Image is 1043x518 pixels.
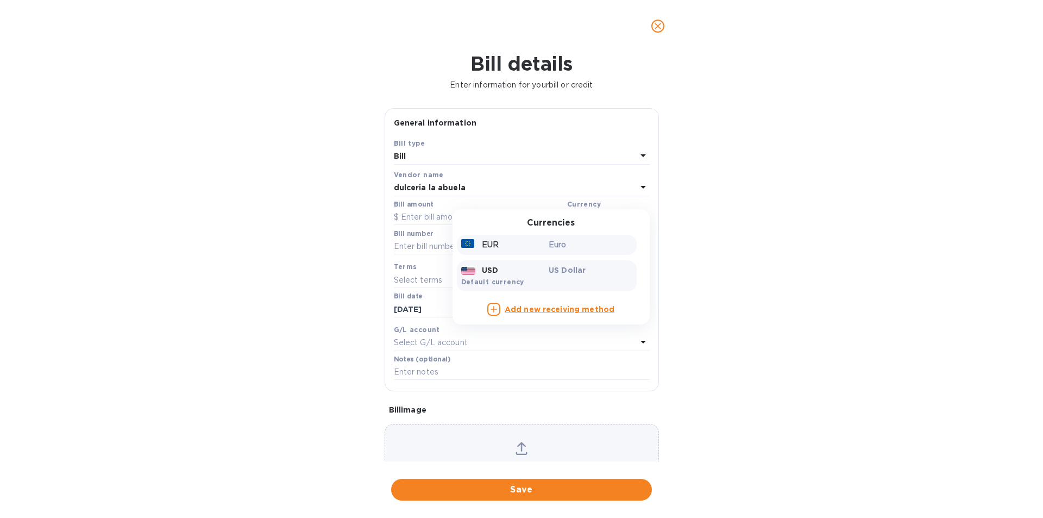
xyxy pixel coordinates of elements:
[394,152,406,160] b: Bill
[394,171,444,179] b: Vendor name
[482,239,499,251] p: EUR
[394,230,433,237] label: Bill number
[391,479,652,501] button: Save
[505,305,614,314] b: Add new receiving method
[394,274,443,286] p: Select terms
[394,356,451,363] label: Notes (optional)
[394,209,563,226] input: $ Enter bill amount
[549,265,632,276] p: US Dollar
[394,337,468,348] p: Select G/L account
[394,183,466,192] b: dulceria la abuela
[394,301,497,317] input: Select date
[394,326,440,334] b: G/L account
[461,267,476,274] img: USD
[394,201,433,208] label: Bill amount
[527,218,575,228] h3: Currencies
[549,239,632,251] p: Euro
[482,265,498,276] p: USD
[394,118,477,127] b: General information
[9,79,1034,91] p: Enter information for your bill or credit
[9,52,1034,75] h1: Bill details
[394,139,425,147] b: Bill type
[394,263,417,271] b: Terms
[389,404,655,415] p: Bill image
[394,294,423,300] label: Bill date
[461,278,524,286] b: Default currency
[394,364,650,380] input: Enter notes
[400,483,643,496] span: Save
[567,200,601,208] b: Currency
[645,13,671,39] button: close
[394,239,650,255] input: Enter bill number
